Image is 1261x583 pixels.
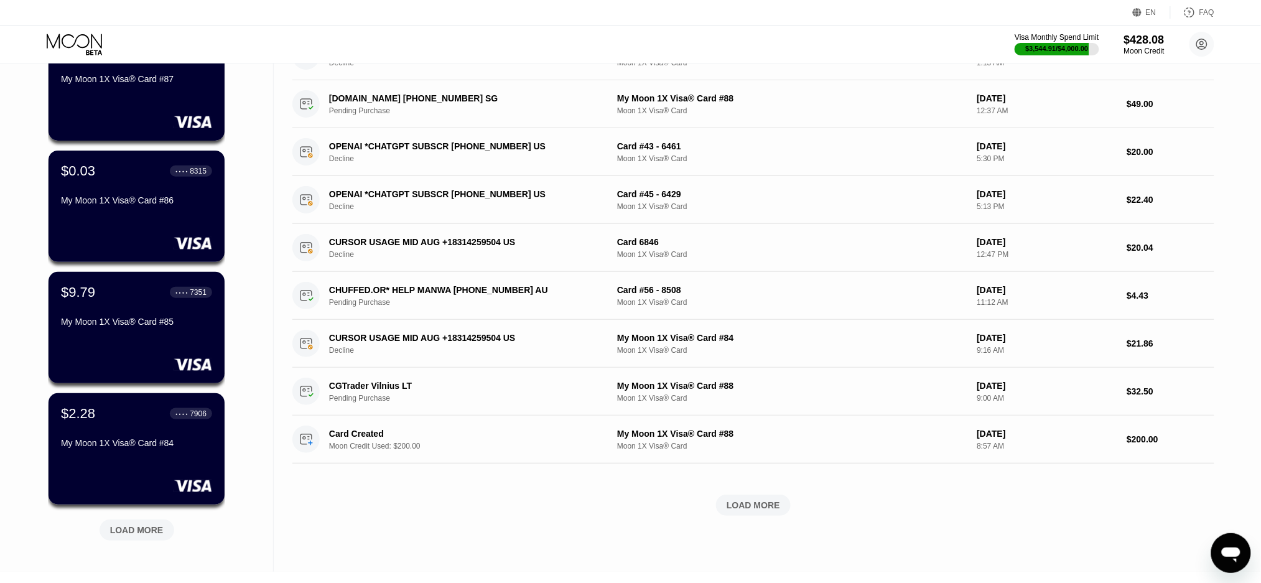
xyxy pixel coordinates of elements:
div: $20.00 [1127,147,1214,157]
div: EN [1133,6,1171,19]
div: LOAD MORE [292,495,1214,516]
div: $200.00 [1127,434,1214,444]
div: FAQ [1171,6,1214,19]
div: ● ● ● ● [175,291,188,294]
div: LOAD MORE [727,500,780,511]
div: Card Created [329,429,593,439]
div: 5:13 PM [977,202,1117,211]
div: 9:16 AM [977,346,1117,355]
div: 9:00 AM [977,394,1117,403]
div: $0.03● ● ● ●8315My Moon 1X Visa® Card #86 [49,151,225,262]
div: [DATE] [977,189,1117,199]
div: Moon 1X Visa® Card [617,442,967,450]
div: My Moon 1X Visa® Card #86 [61,195,212,205]
div: $9.79● ● ● ●7351My Moon 1X Visa® Card #85 [49,272,225,383]
div: $32.50 [1127,386,1214,396]
div: $49.00 [1127,99,1214,109]
div: Moon 1X Visa® Card [617,298,967,307]
div: Pending Purchase [329,106,613,115]
div: CURSOR USAGE MID AUG +18314259504 US [329,333,593,343]
div: Pending Purchase [329,394,613,403]
iframe: Button to launch messaging window [1211,533,1251,573]
div: [DOMAIN_NAME] [PHONE_NUMBER] SGPending PurchaseMy Moon 1X Visa® Card #88Moon 1X Visa® Card[DATE]1... [292,80,1214,128]
div: Moon 1X Visa® Card [617,346,967,355]
div: Card #43 - 6461 [617,141,967,151]
div: $2.28 [61,406,95,422]
div: Visa Monthly Spend Limit [1015,33,1099,42]
div: CGTrader Vilnius LTPending PurchaseMy Moon 1X Visa® Card #88Moon 1X Visa® Card[DATE]9:00 AM$32.50 [292,368,1214,416]
div: CURSOR USAGE MID AUG +18314259504 USDeclineMy Moon 1X Visa® Card #84Moon 1X Visa® Card[DATE]9:16 ... [292,320,1214,368]
div: Moon Credit [1124,47,1165,55]
div: CGTrader Vilnius LT [329,381,593,391]
div: Card CreatedMoon Credit Used: $200.00My Moon 1X Visa® Card #88Moon 1X Visa® Card[DATE]8:57 AM$200.00 [292,416,1214,464]
div: ● ● ● ● [175,412,188,416]
div: Pending Purchase [329,298,613,307]
div: $428.08 [1124,34,1165,47]
div: OPENAI *CHATGPT SUBSCR [PHONE_NUMBER] USDeclineCard #45 - 6429Moon 1X Visa® Card[DATE]5:13 PM$22.40 [292,176,1214,224]
div: Card #45 - 6429 [617,189,967,199]
div: [DATE] [977,381,1117,391]
div: OPENAI *CHATGPT SUBSCR [PHONE_NUMBER] US [329,189,593,199]
div: Decline [329,202,613,211]
div: Decline [329,154,613,163]
div: 8315 [190,167,207,175]
div: Moon 1X Visa® Card [617,250,967,259]
div: [DATE] [977,333,1117,343]
div: [DATE] [977,93,1117,103]
div: [DATE] [977,141,1117,151]
div: $3,544.91 / $4,000.00 [1026,45,1089,52]
div: $20.04 [1127,243,1214,253]
div: $22.40 [1127,195,1214,205]
div: $16.04● ● ● ●4992My Moon 1X Visa® Card #87 [49,29,225,141]
div: Moon 1X Visa® Card [617,154,967,163]
div: 11:12 AM [977,298,1117,307]
div: Moon 1X Visa® Card [617,394,967,403]
div: $428.08Moon Credit [1124,34,1165,55]
div: My Moon 1X Visa® Card #84 [61,438,212,448]
div: $4.43 [1127,291,1214,301]
div: [DATE] [977,285,1117,295]
div: EN [1146,8,1156,17]
div: 8:57 AM [977,442,1117,450]
div: 5:30 PM [977,154,1117,163]
div: CHUFFED.OR* HELP MANWA [PHONE_NUMBER] AUPending PurchaseCard #56 - 8508Moon 1X Visa® Card[DATE]11... [292,272,1214,320]
div: FAQ [1199,8,1214,17]
div: Card 6846 [617,237,967,247]
div: CURSOR USAGE MID AUG +18314259504 USDeclineCard 6846Moon 1X Visa® Card[DATE]12:47 PM$20.04 [292,224,1214,272]
div: [DATE] [977,429,1117,439]
div: OPENAI *CHATGPT SUBSCR [PHONE_NUMBER] USDeclineCard #43 - 6461Moon 1X Visa® Card[DATE]5:30 PM$20.00 [292,128,1214,176]
div: $9.79 [61,284,95,301]
div: Moon 1X Visa® Card [617,106,967,115]
div: CURSOR USAGE MID AUG +18314259504 US [329,237,593,247]
div: Moon Credit Used: $200.00 [329,442,613,450]
div: ● ● ● ● [175,169,188,173]
div: [DATE] [977,237,1117,247]
div: My Moon 1X Visa® Card #88 [617,93,967,103]
div: 12:37 AM [977,106,1117,115]
div: 7351 [190,288,207,297]
div: My Moon 1X Visa® Card #88 [617,381,967,391]
div: Visa Monthly Spend Limit$3,544.91/$4,000.00 [1015,33,1099,55]
div: LOAD MORE [110,525,164,536]
div: My Moon 1X Visa® Card #84 [617,333,967,343]
div: My Moon 1X Visa® Card #85 [61,317,212,327]
div: LOAD MORE [90,515,184,541]
div: $21.86 [1127,338,1214,348]
div: 12:47 PM [977,250,1117,259]
div: CHUFFED.OR* HELP MANWA [PHONE_NUMBER] AU [329,285,593,295]
div: OPENAI *CHATGPT SUBSCR [PHONE_NUMBER] US [329,141,593,151]
div: My Moon 1X Visa® Card #88 [617,429,967,439]
div: $0.03 [61,163,95,179]
div: My Moon 1X Visa® Card #87 [61,74,212,84]
div: $2.28● ● ● ●7906My Moon 1X Visa® Card #84 [49,393,225,505]
div: Decline [329,250,613,259]
div: Decline [329,346,613,355]
div: Card #56 - 8508 [617,285,967,295]
div: 7906 [190,409,207,418]
div: Moon 1X Visa® Card [617,202,967,211]
div: [DOMAIN_NAME] [PHONE_NUMBER] SG [329,93,593,103]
